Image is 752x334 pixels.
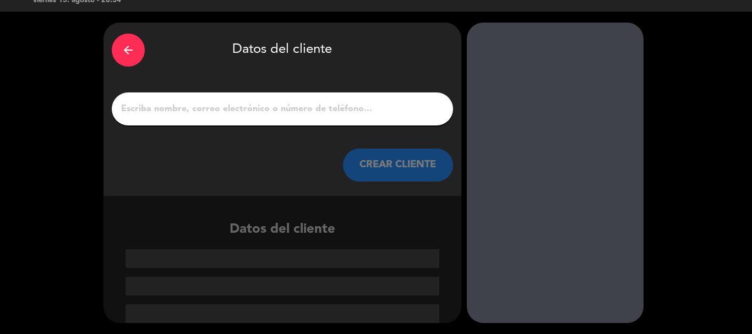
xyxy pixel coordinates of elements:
i: arrow_back [122,43,135,57]
div: Datos del cliente [103,219,461,323]
input: Escriba nombre, correo electrónico o número de teléfono... [120,101,445,117]
button: CREAR CLIENTE [343,149,453,182]
div: Datos del cliente [112,31,453,69]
